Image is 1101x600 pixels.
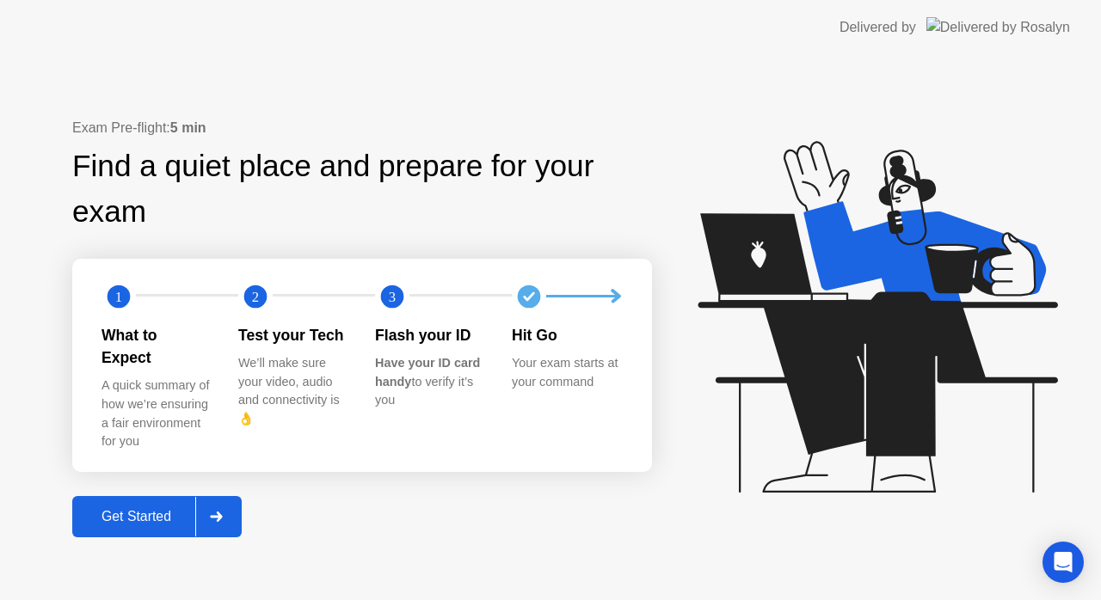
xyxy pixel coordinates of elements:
text: 1 [115,288,122,304]
div: Hit Go [512,324,621,346]
div: Find a quiet place and prepare for your exam [72,144,652,235]
div: to verify it’s you [375,354,484,410]
div: Get Started [77,509,195,524]
button: Get Started [72,496,242,537]
b: Have your ID card handy [375,356,480,389]
b: 5 min [170,120,206,135]
img: Delivered by Rosalyn [926,17,1070,37]
div: Delivered by [840,17,916,38]
text: 3 [389,288,396,304]
text: 2 [252,288,259,304]
div: A quick summary of how we’re ensuring a fair environment for you [101,377,211,450]
div: Your exam starts at your command [512,354,621,391]
div: We’ll make sure your video, audio and connectivity is 👌 [238,354,348,428]
div: Test your Tech [238,324,348,346]
div: What to Expect [101,324,211,370]
div: Flash your ID [375,324,484,346]
div: Exam Pre-flight: [72,118,652,138]
div: Open Intercom Messenger [1043,542,1084,583]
